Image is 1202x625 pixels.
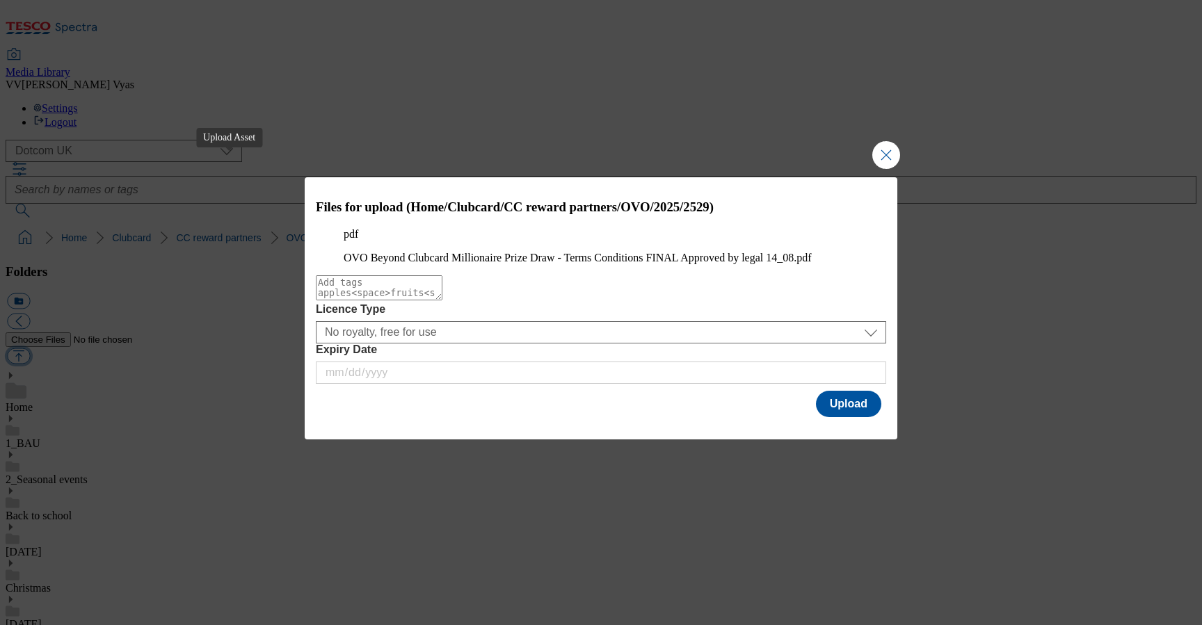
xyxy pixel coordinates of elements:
button: Close Modal [872,141,900,169]
figcaption: OVO Beyond Clubcard Millionaire Prize Draw - Terms Conditions FINAL Approved by legal 14_08.pdf [344,252,858,264]
h3: Files for upload (Home/Clubcard/CC reward partners/OVO/2025/2529) [316,200,886,215]
div: Modal [305,177,897,439]
label: Expiry Date [316,343,886,356]
p: pdf [344,228,858,241]
button: Upload [816,391,881,417]
label: Licence Type [316,303,886,316]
